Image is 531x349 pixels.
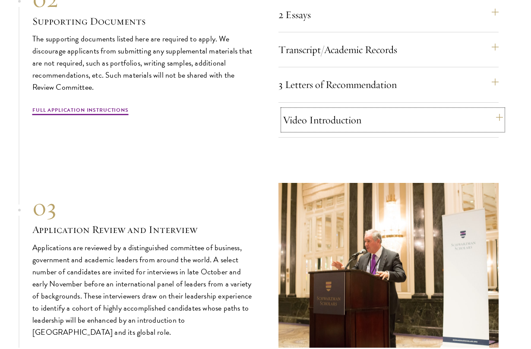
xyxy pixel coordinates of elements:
p: The supporting documents listed here are required to apply. We discourage applicants from submitt... [32,33,253,93]
button: 3 Letters of Recommendation [278,74,499,95]
p: Applications are reviewed by a distinguished committee of business, government and academic leade... [32,242,253,339]
div: 03 [32,192,253,222]
button: 2 Essays [278,4,499,25]
h3: Application Review and Interview [32,222,253,237]
button: Video Introduction [283,110,503,130]
a: Full Application Instructions [32,106,129,116]
h3: Supporting Documents [32,14,253,28]
button: Transcript/Academic Records [278,39,499,60]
